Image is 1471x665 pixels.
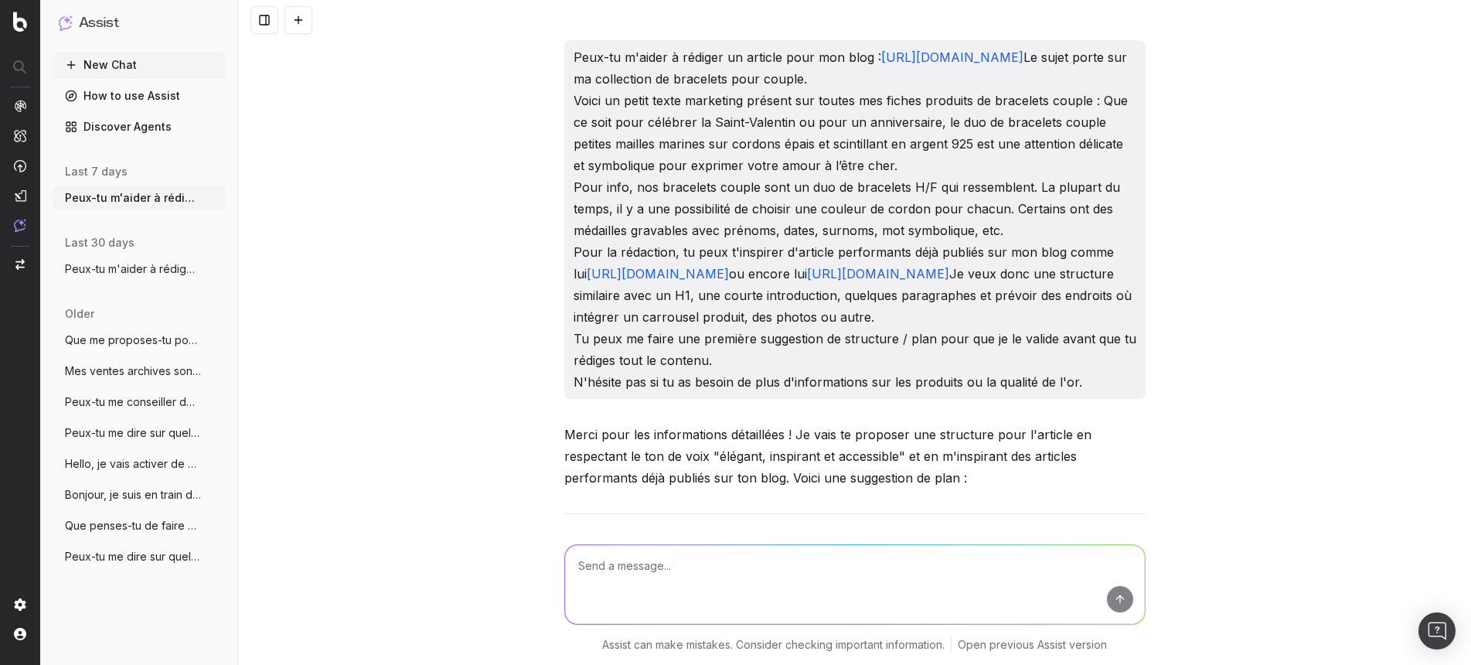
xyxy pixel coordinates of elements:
button: Hello, je vais activer de nouveaux produ [53,452,226,476]
a: [URL][DOMAIN_NAME] [587,266,729,281]
img: Botify logo [13,12,27,32]
button: Peux-tu m'aider à rédiger un article pou [53,257,226,281]
span: Peux-tu m'aider à rédiger un article pou [65,190,201,206]
p: Merci pour les informations détaillées ! Je vais te proposer une structure pour l'article en resp... [564,424,1146,489]
button: Assist [59,12,220,34]
img: Assist [14,219,26,232]
button: Peux-tu me dire sur quels mot-clés je do [53,421,226,445]
p: Peux-tu m'aider à rédiger un article pour mon blog : Le sujet porte sur ma collection de bracelet... [574,46,1136,393]
img: Analytics [14,100,26,112]
span: Bonjour, je suis en train de créer un no [65,487,201,503]
h1: Assist [79,12,119,34]
span: Hello, je vais activer de nouveaux produ [65,456,201,472]
button: New Chat [53,53,226,77]
span: Peux-tu me conseiller des mots-clés sur [65,394,201,410]
button: Que me proposes-tu pour améliorer mon ar [53,328,226,353]
span: Peux-tu me dire sur quels mots clés auto [65,549,201,564]
img: Switch project [15,259,25,270]
span: Que me proposes-tu pour améliorer mon ar [65,332,201,348]
span: Peux-tu m'aider à rédiger un article pou [65,261,201,277]
span: Mes ventes archives sont terminées sur m [65,363,201,379]
span: last 30 days [65,235,135,251]
button: Peux-tu me dire sur quels mots clés auto [53,544,226,569]
a: [URL][DOMAIN_NAME] [881,49,1023,65]
button: Peux-tu me conseiller des mots-clés sur [53,390,226,414]
span: older [65,306,94,322]
span: last 7 days [65,164,128,179]
a: Discover Agents [53,114,226,139]
p: Assist can make mistakes. Consider checking important information. [602,637,945,653]
a: How to use Assist [53,84,226,108]
span: Que penses-tu de faire un article "Quel [65,518,201,534]
button: Mes ventes archives sont terminées sur m [53,359,226,384]
button: Bonjour, je suis en train de créer un no [53,483,226,507]
img: Setting [14,598,26,611]
a: [URL][DOMAIN_NAME] [807,266,949,281]
div: Open Intercom Messenger [1418,612,1456,650]
img: Intelligence [14,129,26,142]
button: Que penses-tu de faire un article "Quel [53,513,226,538]
span: Peux-tu me dire sur quels mot-clés je do [65,425,201,441]
button: Peux-tu m'aider à rédiger un article pou [53,186,226,210]
img: Activation [14,159,26,172]
img: Studio [14,189,26,202]
a: Open previous Assist version [958,637,1107,653]
img: Assist [59,15,73,30]
img: My account [14,628,26,640]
